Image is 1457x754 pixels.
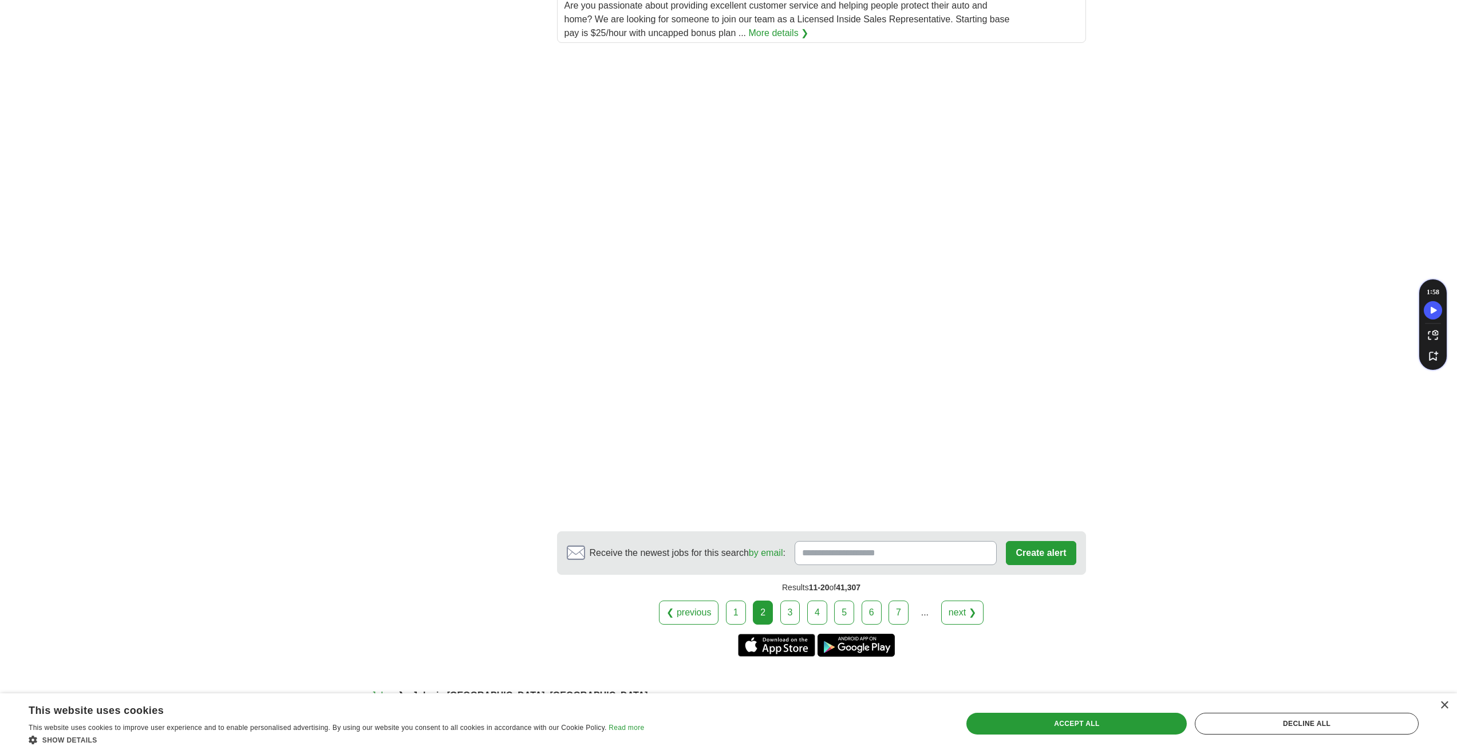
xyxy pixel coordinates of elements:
a: by email [749,548,783,558]
span: Show details [42,736,97,744]
a: 1 [726,601,746,625]
a: Read more, opens a new window [609,724,644,732]
div: 2 [753,601,773,625]
a: More details ❯ [749,26,809,40]
span: ❯ [398,690,405,700]
div: Close [1440,701,1448,710]
a: 4 [807,601,827,625]
strong: Jobs in [GEOGRAPHIC_DATA], [GEOGRAPHIC_DATA] [412,690,647,700]
div: Decline all [1195,713,1419,735]
div: Accept all [966,713,1187,735]
a: next ❯ [941,601,984,625]
div: This website uses cookies [29,700,615,717]
a: Get the iPhone app [738,634,815,657]
span: Receive the newest jobs for this search : [590,546,785,560]
a: Jobs [372,690,391,700]
span: This website uses cookies to improve user experience and to enable personalised advertising. By u... [29,724,607,732]
div: Results of [557,575,1086,601]
div: Show details [29,734,644,745]
div: ... [913,601,936,624]
a: ❮ previous [659,601,718,625]
a: Get the Android app [818,634,895,657]
a: 3 [780,601,800,625]
iframe: Ads by Google [557,52,1086,522]
a: 5 [834,601,854,625]
a: 6 [862,601,882,625]
a: 7 [889,601,909,625]
span: 11-20 [809,583,830,592]
span: 41,307 [836,583,860,592]
button: Create alert [1006,541,1076,565]
span: Are you passionate about providing excellent customer service and helping people protect their au... [564,1,1010,38]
